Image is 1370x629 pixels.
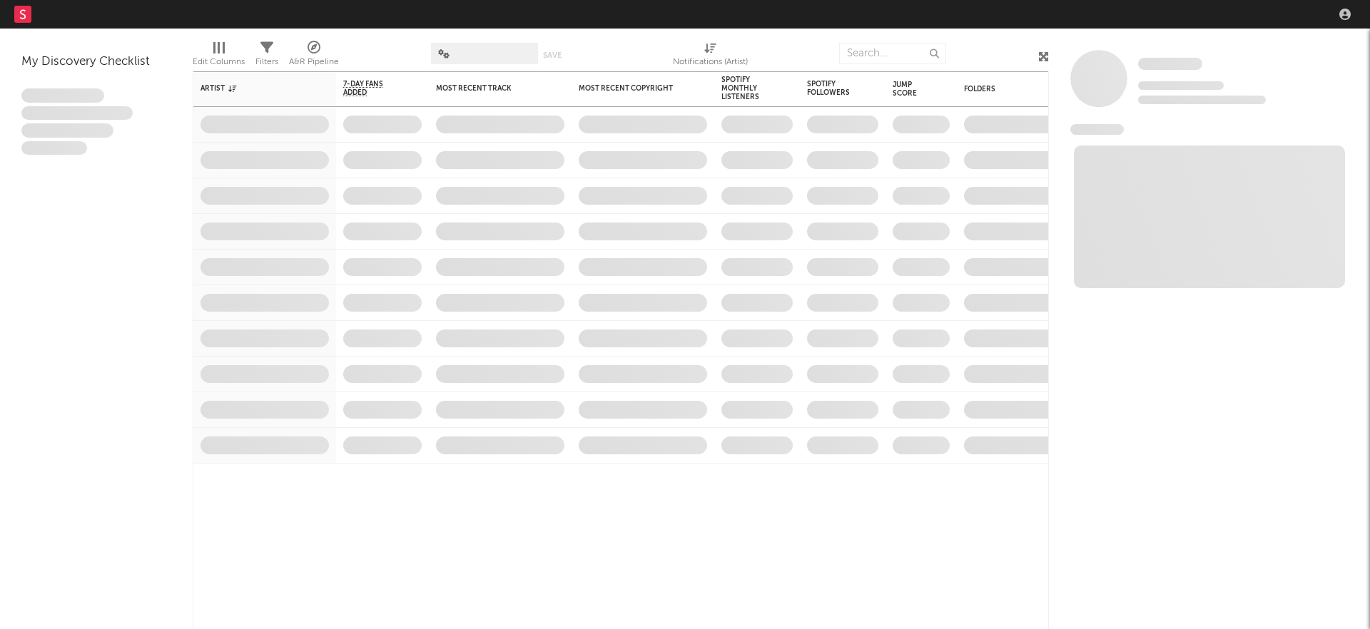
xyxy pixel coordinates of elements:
input: Search... [839,43,946,64]
div: Spotify Followers [807,80,857,97]
span: Integer aliquet in purus et [21,106,133,121]
a: Some Artist [1138,57,1202,71]
div: My Discovery Checklist [21,53,171,71]
div: Notifications (Artist) [673,36,748,77]
div: Jump Score [893,81,928,98]
span: Tracking Since: [DATE] [1138,81,1224,90]
div: A&R Pipeline [289,36,339,77]
div: Most Recent Copyright [579,84,686,93]
div: Folders [964,85,1071,93]
span: Some Artist [1138,58,1202,70]
span: Aliquam viverra [21,141,87,155]
div: Filters [255,36,278,77]
div: Filters [255,53,278,71]
span: 7-Day Fans Added [343,80,400,97]
div: Edit Columns [193,53,245,71]
div: Edit Columns [193,36,245,77]
button: Save [543,51,562,59]
span: Lorem ipsum dolor [21,88,104,103]
div: Spotify Monthly Listeners [721,76,771,101]
div: Notifications (Artist) [673,53,748,71]
div: Artist [201,84,308,93]
span: News Feed [1070,124,1124,135]
span: 0 fans last week [1138,96,1266,104]
div: Most Recent Track [436,84,543,93]
span: Praesent ac interdum [21,123,113,138]
div: A&R Pipeline [289,53,339,71]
